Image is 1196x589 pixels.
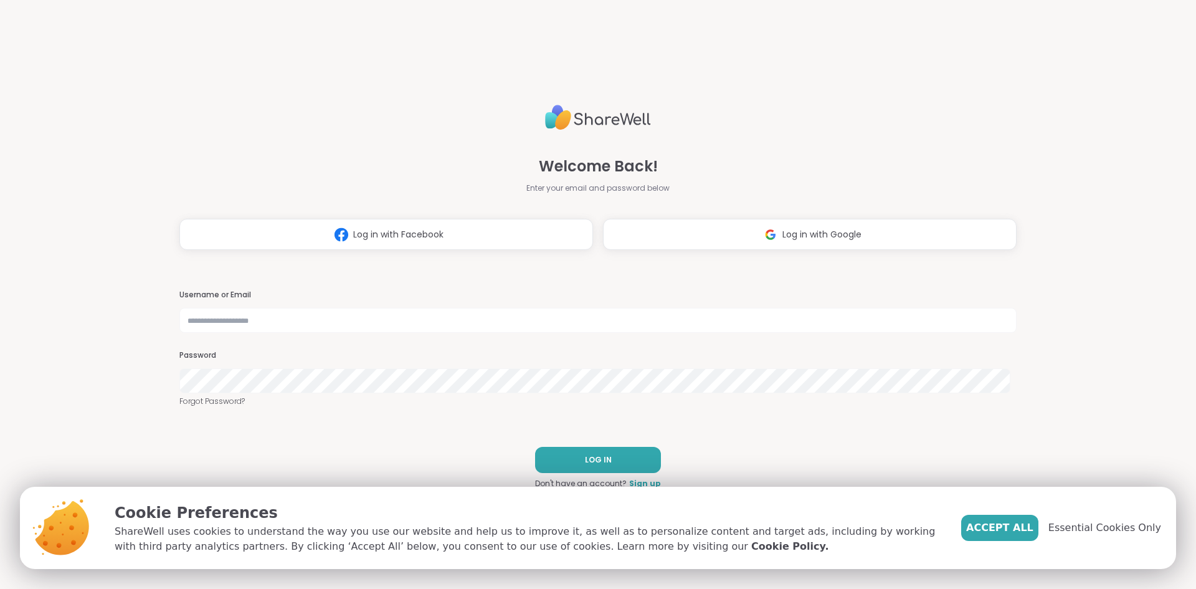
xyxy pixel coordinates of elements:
span: Log in with Google [782,228,861,241]
button: Log in with Facebook [179,219,593,250]
a: Forgot Password? [179,396,1017,407]
span: Welcome Back! [539,155,658,178]
img: ShareWell Logomark [759,223,782,246]
span: Don't have an account? [535,478,627,489]
span: Log in with Facebook [353,228,444,241]
span: LOG IN [585,454,612,466]
h3: Password [179,350,1017,361]
p: Cookie Preferences [115,502,941,524]
img: ShareWell Logomark [330,223,353,246]
h3: Username or Email [179,290,1017,300]
a: Sign up [629,478,661,489]
button: Accept All [961,515,1038,541]
button: LOG IN [535,447,661,473]
button: Log in with Google [603,219,1017,250]
img: ShareWell Logo [545,100,651,135]
span: Accept All [966,520,1033,535]
span: Essential Cookies Only [1048,520,1161,535]
a: Cookie Policy. [751,539,828,554]
p: ShareWell uses cookies to understand the way you use our website and help us to improve it, as we... [115,524,941,554]
span: Enter your email and password below [526,183,670,194]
